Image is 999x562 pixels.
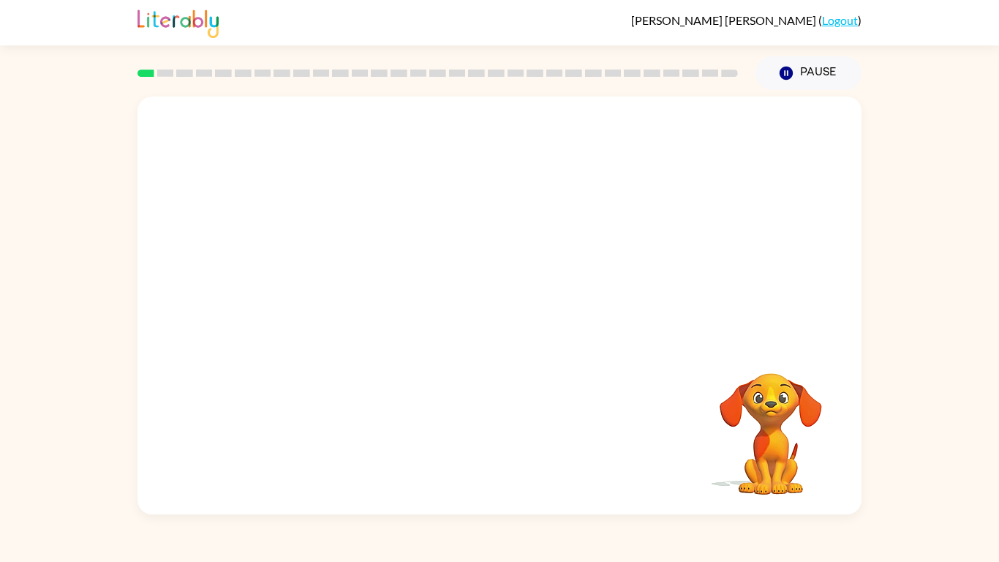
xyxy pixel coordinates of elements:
[755,56,862,90] button: Pause
[137,6,219,38] img: Literably
[631,13,862,27] div: ( )
[698,351,844,497] video: Your browser must support playing .mp4 files to use Literably. Please try using another browser.
[631,13,818,27] span: [PERSON_NAME] [PERSON_NAME]
[822,13,858,27] a: Logout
